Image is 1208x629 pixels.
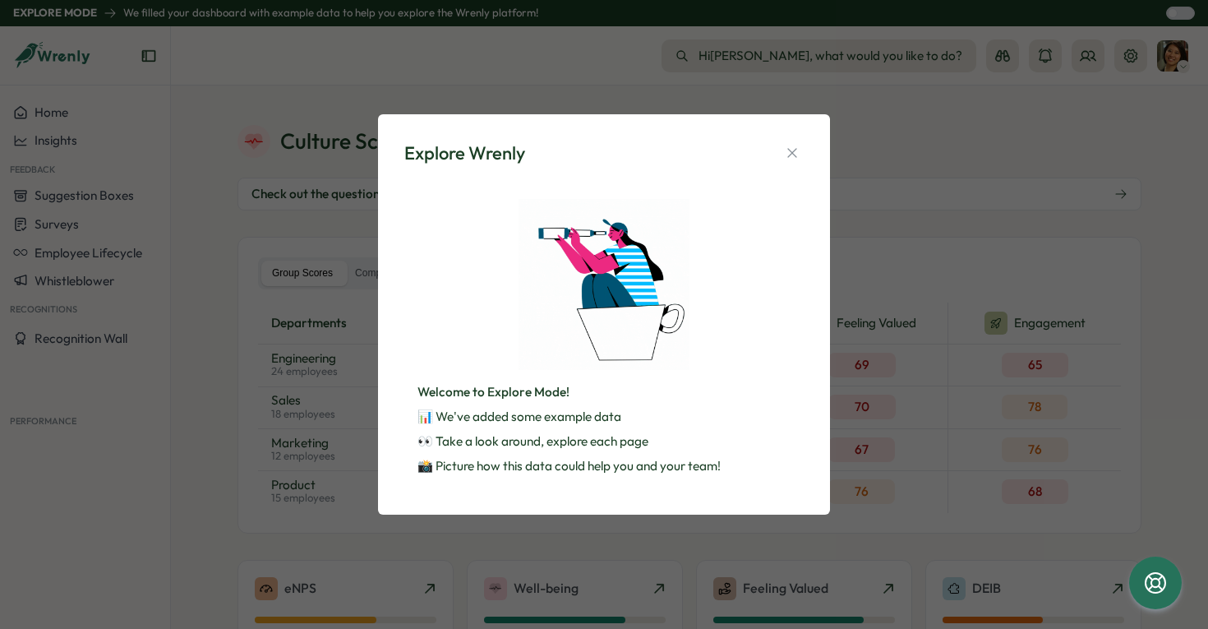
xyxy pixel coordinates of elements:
[417,408,791,426] p: 📊 We've added some example data
[417,432,791,451] p: 👀 Take a look around, explore each page
[404,141,525,166] div: Explore Wrenly
[519,199,689,370] img: Explore Wrenly
[417,383,791,401] p: Welcome to Explore Mode!
[417,457,791,475] p: 📸 Picture how this data could help you and your team!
